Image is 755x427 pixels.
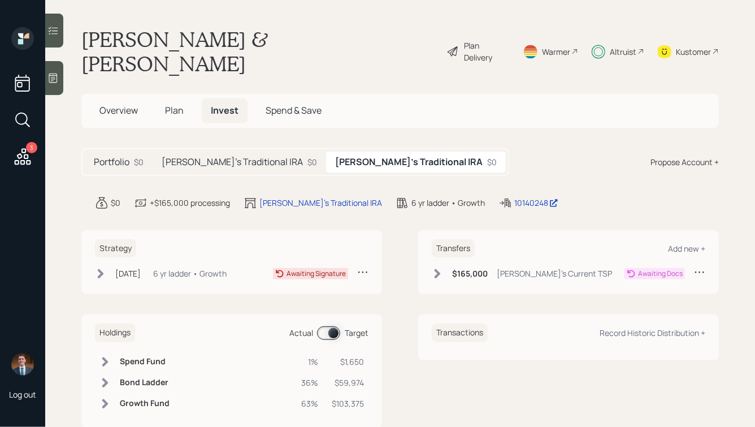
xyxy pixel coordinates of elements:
div: Propose Account + [650,156,719,168]
h6: Holdings [95,324,135,342]
div: Target [345,327,368,339]
div: Add new + [668,243,705,254]
span: Invest [211,104,238,117]
div: $0 [134,156,144,168]
h6: Transactions [432,324,488,342]
div: 10140248 [514,197,558,209]
h5: Portfolio [94,157,129,167]
div: +$165,000 processing [150,197,230,209]
div: $0 [487,156,497,168]
div: $103,375 [332,398,364,409]
img: hunter_neumayer.jpg [11,353,34,376]
h5: [PERSON_NAME]'s Traditional IRA [162,157,303,167]
div: Awaiting Signature [287,269,346,279]
span: Spend & Save [266,104,322,117]
h6: $165,000 [452,269,488,279]
h1: [PERSON_NAME] & [PERSON_NAME] [81,27,437,76]
h6: Bond Ladder [120,378,170,387]
div: Awaiting Docs [638,269,683,279]
span: Plan [165,104,184,117]
h6: Spend Fund [120,357,170,366]
h6: Transfers [432,239,475,258]
div: Warmer [542,46,570,58]
div: Record Historic Distribution + [600,327,705,338]
div: $0 [111,197,120,209]
h6: Growth Fund [120,399,170,408]
h6: Strategy [95,239,136,258]
div: Plan Delivery [465,40,509,63]
div: 3 [26,142,37,153]
div: $59,974 [332,377,364,389]
div: $1,650 [332,356,364,368]
span: Overview [99,104,138,117]
div: 1% [301,356,318,368]
div: [DATE] [115,268,141,279]
div: Kustomer [676,46,711,58]
h5: [PERSON_NAME]'s Traditional IRA [335,157,483,167]
div: [PERSON_NAME]'s Traditional IRA [259,197,382,209]
div: 6 yr ladder • Growth [411,197,485,209]
div: [PERSON_NAME]'s Current TSP [497,268,612,279]
div: 36% [301,377,318,389]
div: Log out [9,389,36,400]
div: $0 [307,156,317,168]
div: 6 yr ladder • Growth [153,268,227,279]
div: Altruist [610,46,636,58]
div: 63% [301,398,318,409]
div: Actual [289,327,313,339]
